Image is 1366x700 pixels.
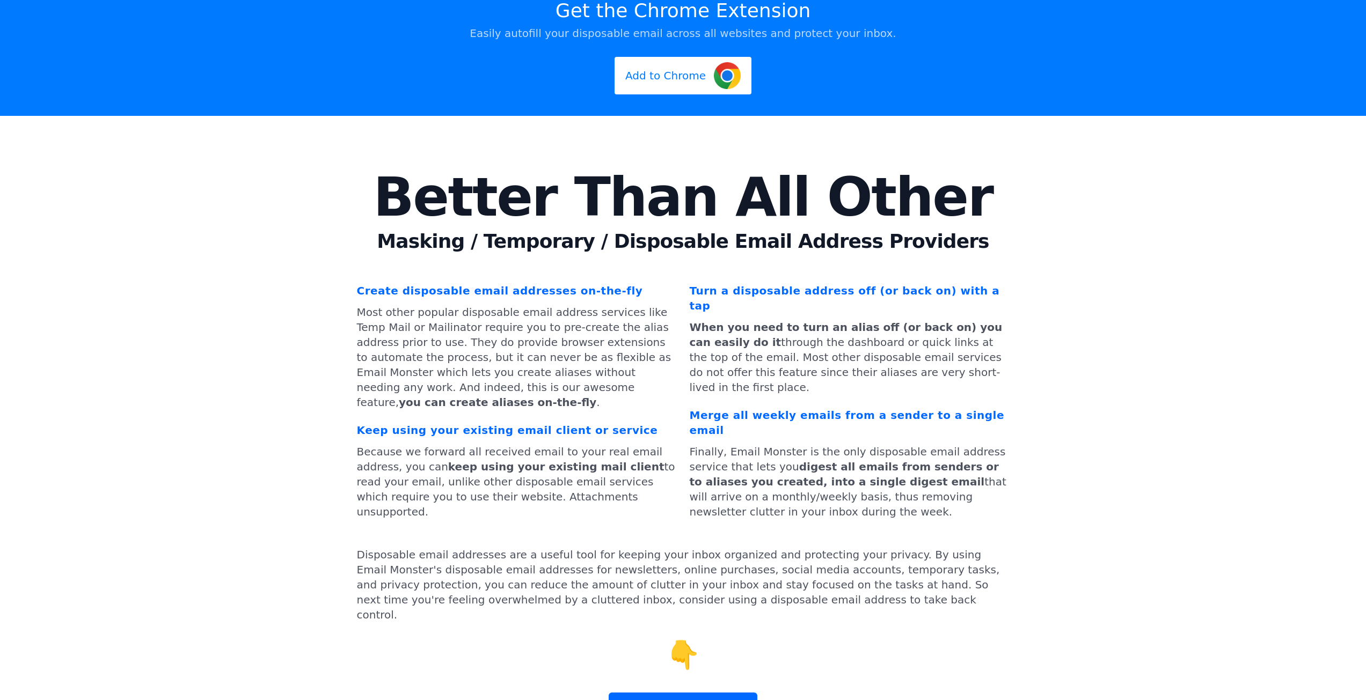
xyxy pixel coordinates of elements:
div: Turn a disposable address off (or back on) with a tap [690,283,1010,313]
div: Create disposable email addresses on-the-fly [357,283,677,298]
h1: Masking / Temporary / Disposable Email Address Providers [350,232,1016,264]
p: 👇 [350,635,1016,675]
p: Because we forward all received email to your real email address, you can to read your email, unl... [357,444,677,519]
p: Disposable email addresses are a useful tool for keeping your inbox organized and protecting your... [350,547,1016,622]
span: Add to Chrome [625,68,706,84]
p: Finally, Email Monster is the only disposable email address service that lets you that will arriv... [690,444,1010,519]
b: digest all emails from senders or to aliases you created, into a single digest email [690,460,999,488]
div: Keep using your existing email client or service [357,423,677,438]
h2: Get the Chrome Extension [556,1,811,20]
b: you can create aliases on-the-fly [399,396,596,409]
b: keep using your existing mail client [448,460,664,473]
p: Most other popular disposable email address services like Temp Mail or Mailinator require you to ... [357,305,677,410]
a: Add to Chrome [615,57,751,94]
img: Google Chrome Logo [714,62,741,89]
p: through the dashboard or quick links at the top of the email. Most other disposable email service... [690,320,1010,395]
p: Easily autofill your disposable email across all websites and protect your inbox. [470,26,896,41]
p: Better Than All Other [350,176,1016,219]
div: Merge all weekly emails from a sender to a single email [690,408,1010,438]
b: When you need to turn an alias off (or back on) you can easily do it [690,321,1003,349]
